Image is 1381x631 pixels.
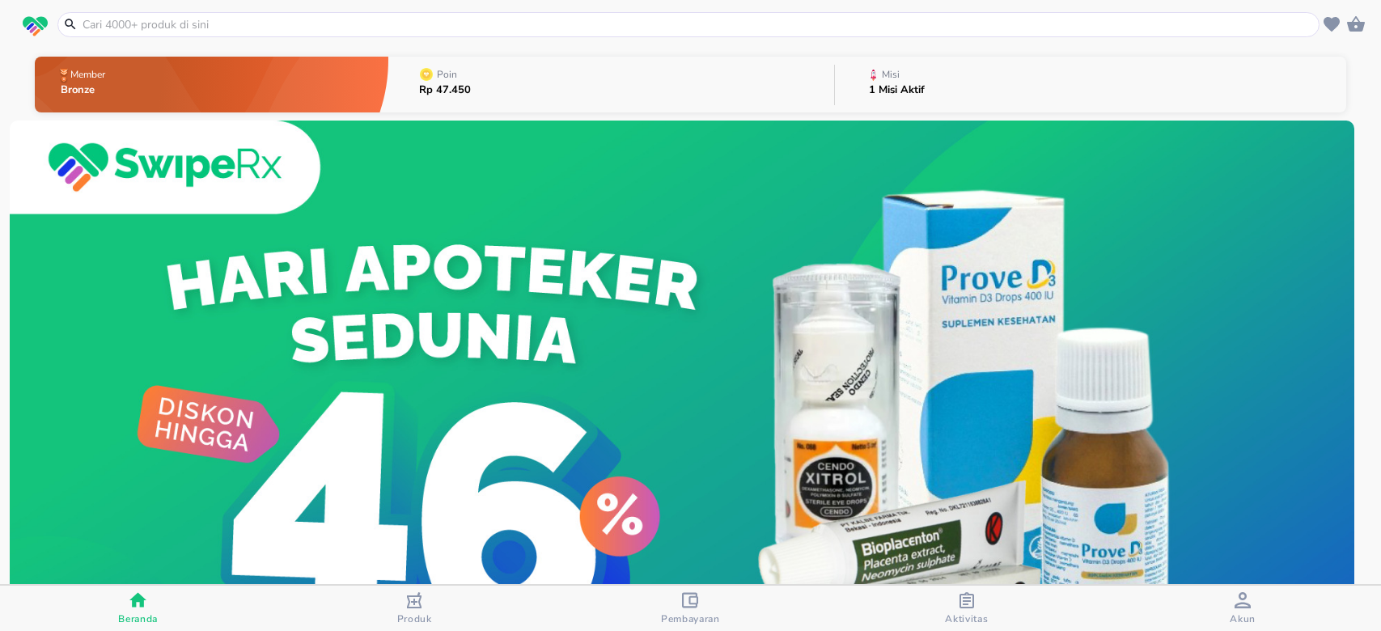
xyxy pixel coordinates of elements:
span: Beranda [118,612,158,625]
button: Produk [276,586,552,631]
button: PoinRp 47.450 [388,53,834,116]
button: MemberBronze [35,53,389,116]
p: 1 Misi Aktif [869,85,925,95]
p: Member [70,70,105,79]
p: Bronze [61,85,108,95]
p: Rp 47.450 [419,85,471,95]
input: Cari 4000+ produk di sini [81,16,1315,33]
span: Produk [397,612,432,625]
span: Akun [1230,612,1256,625]
span: Aktivitas [945,612,988,625]
span: Pembayaran [661,612,720,625]
button: Akun [1105,586,1381,631]
img: logo_swiperx_s.bd005f3b.svg [23,16,48,37]
button: Pembayaran [553,586,828,631]
button: Aktivitas [828,586,1104,631]
button: Misi1 Misi Aktif [835,53,1346,116]
p: Poin [437,70,457,79]
p: Misi [882,70,900,79]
